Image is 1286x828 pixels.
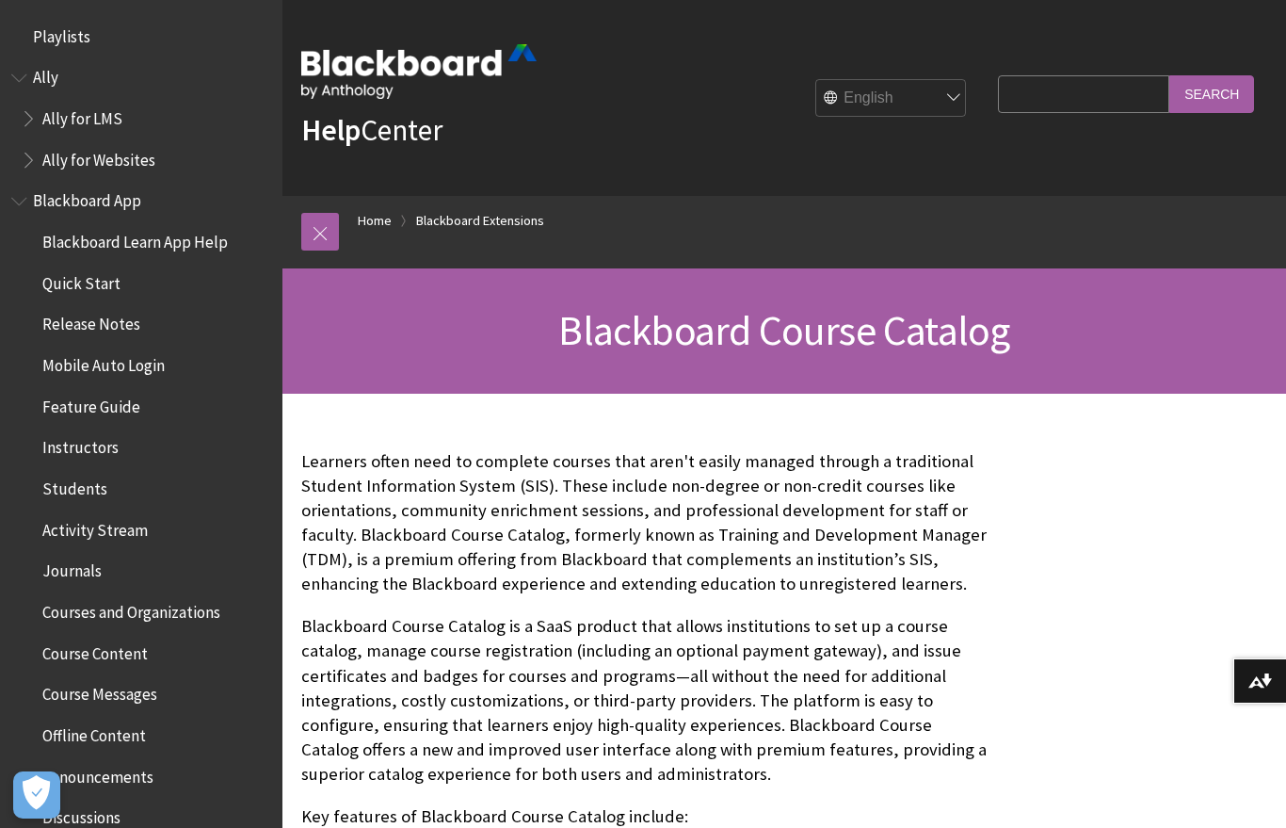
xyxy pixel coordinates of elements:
[33,186,141,211] span: Blackboard App
[33,21,90,46] span: Playlists
[558,304,1009,356] span: Blackboard Course Catalog
[42,103,122,128] span: Ally for LMS
[42,432,119,458] span: Instructors
[42,144,155,170] span: Ally for Websites
[42,720,146,745] span: Offline Content
[416,209,544,233] a: Blackboard Extensions
[42,514,148,540] span: Activity Stream
[1169,75,1254,112] input: Search
[42,473,107,498] span: Students
[42,556,102,581] span: Journals
[13,771,60,819] button: Open Preferences
[42,268,121,293] span: Quick Start
[301,44,537,99] img: Blackboard by Anthology
[42,226,228,252] span: Blackboard Learn App Help
[42,761,153,787] span: Announcements
[301,449,989,597] p: Learners often need to complete courses that aren't easily managed through a traditional Student ...
[42,596,220,622] span: Courses and Organizations
[33,62,58,88] span: Ally
[42,349,165,375] span: Mobile Auto Login
[42,309,140,334] span: Release Notes
[358,209,392,233] a: Home
[42,679,157,705] span: Course Messages
[301,111,442,149] a: HelpCenter
[301,614,989,787] p: Blackboard Course Catalog is a SaaS product that allows institutions to set up a course catalog, ...
[42,391,140,416] span: Feature Guide
[42,802,121,827] span: Discussions
[11,21,271,53] nav: Book outline for Playlists
[816,80,967,118] select: Site Language Selector
[11,62,271,176] nav: Book outline for Anthology Ally Help
[301,111,361,149] strong: Help
[42,638,148,663] span: Course Content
